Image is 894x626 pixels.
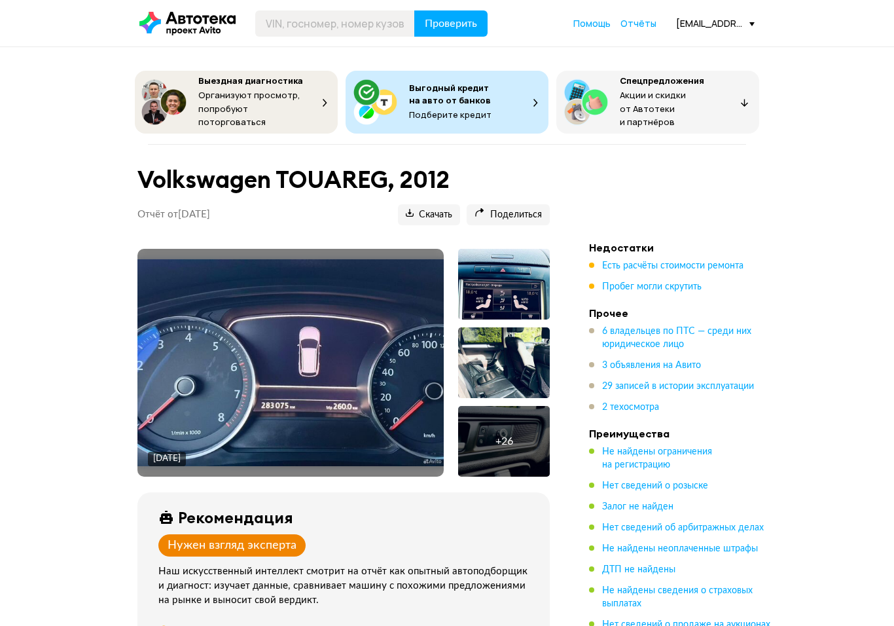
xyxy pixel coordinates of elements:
a: Помощь [573,17,611,30]
span: Есть расчёты стоимости ремонта [602,261,743,270]
h1: Volkswagen TOUAREG, 2012 [137,166,550,194]
span: Помощь [573,17,611,29]
span: Не найдены неоплаченные штрафы [602,544,758,553]
span: Выгодный кредит на авто от банков [409,82,491,106]
div: Рекомендация [178,508,293,526]
span: Не найдены сведения о страховых выплатах [602,586,753,608]
h4: Недостатки [589,241,772,254]
span: Проверить [425,18,477,29]
span: Скачать [406,209,452,221]
h4: Преимущества [589,427,772,440]
button: Выгодный кредит на авто от банковПодберите кредит [346,71,548,134]
span: Не найдены ограничения на регистрацию [602,447,712,469]
span: 2 техосмотра [602,403,659,412]
span: 29 записей в истории эксплуатации [602,382,754,391]
span: 3 объявления на Авито [602,361,701,370]
span: Выездная диагностика [198,75,303,86]
input: VIN, госномер, номер кузова [255,10,415,37]
img: Main car [137,259,444,466]
span: Залог не найден [602,502,673,511]
p: Отчёт от [DATE] [137,208,210,221]
span: Пробег могли скрутить [602,282,702,291]
button: Проверить [414,10,488,37]
span: Акции и скидки от Автотеки и партнёров [620,89,686,128]
span: Поделиться [474,209,542,221]
button: СпецпредложенияАкции и скидки от Автотеки и партнёров [556,71,759,134]
button: Выездная диагностикаОрганизуют просмотр, попробуют поторговаться [135,71,338,134]
span: 6 владельцев по ПТС — среди них юридическое лицо [602,327,751,349]
div: Наш искусственный интеллект смотрит на отчёт как опытный автоподборщик и диагност: изучает данные... [158,564,534,608]
button: Скачать [398,204,460,225]
span: Нет сведений об арбитражных делах [602,523,764,532]
div: [DATE] [153,453,181,465]
div: + 26 [495,435,513,448]
span: Организуют просмотр, попробуют поторговаться [198,89,300,128]
span: Спецпредложения [620,75,704,86]
button: Поделиться [467,204,550,225]
span: Нет сведений о розыске [602,481,708,490]
span: Отчёты [620,17,656,29]
h4: Прочее [589,306,772,320]
div: Нужен взгляд эксперта [168,538,296,553]
div: [EMAIL_ADDRESS][DOMAIN_NAME] [676,17,755,29]
span: ДТП не найдены [602,565,675,574]
span: Подберите кредит [409,109,492,120]
a: Отчёты [620,17,656,30]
